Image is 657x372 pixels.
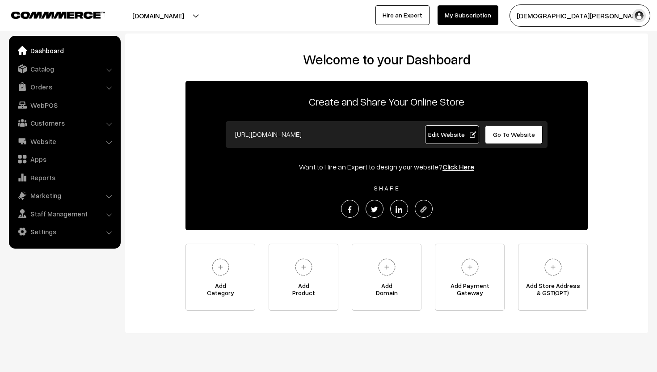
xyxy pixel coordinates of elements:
span: Go To Website [493,131,535,138]
a: Edit Website [425,125,480,144]
img: plus.svg [291,255,316,279]
span: SHARE [369,184,404,192]
a: Reports [11,169,118,186]
a: Catalog [11,61,118,77]
a: Go To Website [485,125,543,144]
img: plus.svg [458,255,482,279]
span: Add Category [186,282,255,300]
a: Add Store Address& GST(OPT) [518,244,588,311]
p: Create and Share Your Online Store [185,93,588,110]
a: My Subscription [438,5,498,25]
a: AddDomain [352,244,421,311]
a: Marketing [11,187,118,203]
a: WebPOS [11,97,118,113]
span: Add Store Address & GST(OPT) [518,282,587,300]
a: Customers [11,115,118,131]
img: COMMMERCE [11,12,105,18]
img: plus.svg [208,255,233,279]
div: Want to Hire an Expert to design your website? [185,161,588,172]
span: Add Product [269,282,338,300]
img: plus.svg [375,255,399,279]
a: Hire an Expert [375,5,430,25]
a: Dashboard [11,42,118,59]
h2: Welcome to your Dashboard [134,51,639,68]
a: Add PaymentGateway [435,244,505,311]
a: Staff Management [11,206,118,222]
span: Add Payment Gateway [435,282,504,300]
a: Apps [11,151,118,167]
a: AddCategory [185,244,255,311]
a: Settings [11,224,118,240]
img: plus.svg [541,255,565,279]
a: Click Here [442,162,474,171]
a: Orders [11,79,118,95]
img: user [632,9,646,22]
span: Add Domain [352,282,421,300]
button: [DOMAIN_NAME] [101,4,215,27]
a: COMMMERCE [11,9,89,20]
a: Website [11,133,118,149]
a: AddProduct [269,244,338,311]
span: Edit Website [428,131,476,138]
button: [DEMOGRAPHIC_DATA][PERSON_NAME] [510,4,650,27]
